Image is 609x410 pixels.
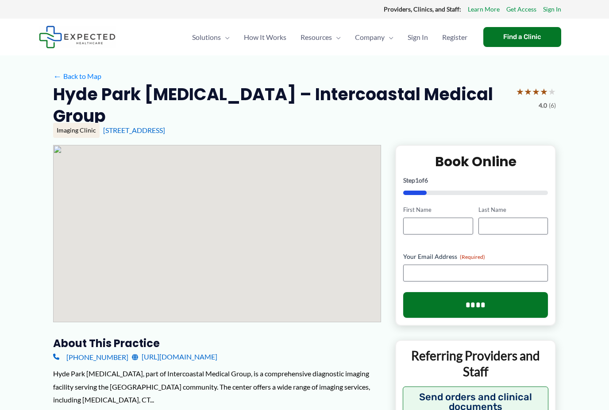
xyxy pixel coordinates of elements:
[403,177,548,184] p: Step of
[53,123,100,138] div: Imaging Clinic
[478,206,548,214] label: Last Name
[403,348,548,380] p: Referring Providers and Staff
[301,22,332,53] span: Resources
[403,252,548,261] label: Your Email Address
[53,70,101,83] a: ←Back to Map
[468,4,500,15] a: Learn More
[53,350,128,363] a: [PHONE_NUMBER]
[244,22,286,53] span: How It Works
[332,22,341,53] span: Menu Toggle
[516,83,524,100] span: ★
[442,22,467,53] span: Register
[408,22,428,53] span: Sign In
[103,126,165,134] a: [STREET_ADDRESS]
[401,22,435,53] a: Sign In
[549,100,556,111] span: (6)
[460,254,485,260] span: (Required)
[185,22,474,53] nav: Primary Site Navigation
[53,83,509,127] h2: Hyde Park [MEDICAL_DATA] – Intercoastal Medical Group
[39,26,116,48] img: Expected Healthcare Logo - side, dark font, small
[543,4,561,15] a: Sign In
[221,22,230,53] span: Menu Toggle
[385,22,393,53] span: Menu Toggle
[483,27,561,47] a: Find a Clinic
[403,206,473,214] label: First Name
[524,83,532,100] span: ★
[539,100,547,111] span: 4.0
[53,72,62,80] span: ←
[293,22,348,53] a: ResourcesMenu Toggle
[403,153,548,170] h2: Book Online
[532,83,540,100] span: ★
[355,22,385,53] span: Company
[53,367,381,406] div: Hyde Park [MEDICAL_DATA], part of Intercoastal Medical Group, is a comprehensive diagnostic imagi...
[185,22,237,53] a: SolutionsMenu Toggle
[424,176,428,184] span: 6
[237,22,293,53] a: How It Works
[435,22,474,53] a: Register
[540,83,548,100] span: ★
[53,336,381,350] h3: About this practice
[415,176,419,184] span: 1
[192,22,221,53] span: Solutions
[348,22,401,53] a: CompanyMenu Toggle
[506,4,536,15] a: Get Access
[548,83,556,100] span: ★
[132,350,217,363] a: [URL][DOMAIN_NAME]
[384,5,461,13] strong: Providers, Clinics, and Staff:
